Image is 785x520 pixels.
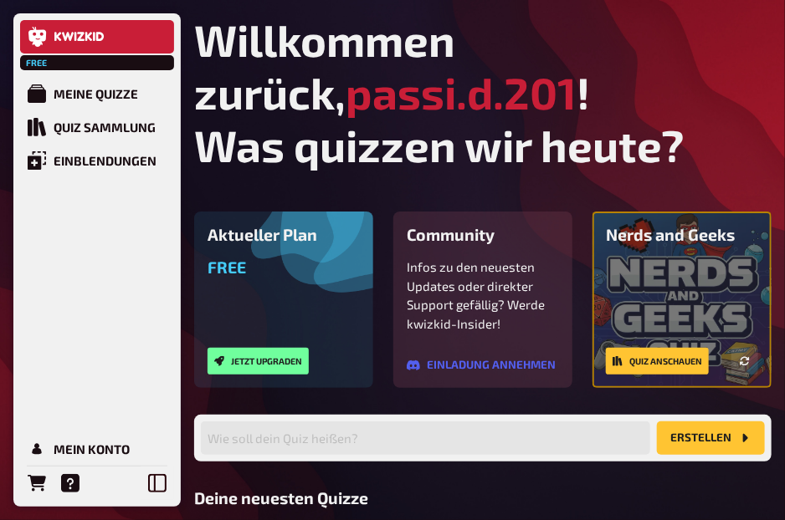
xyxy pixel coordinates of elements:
h3: Aktueller Plan [208,225,360,244]
div: Mein Konto [54,441,130,456]
a: Bestellungen [20,466,54,500]
a: Einblendungen [20,144,174,177]
a: Mein Konto [20,432,174,466]
div: Einblendungen [54,153,156,168]
button: Jetzt upgraden [208,348,309,375]
div: Meine Quizze [54,86,138,101]
a: Quiz anschauen [606,348,709,375]
div: Quiz Sammlung [54,120,156,135]
span: Free [22,58,52,68]
h3: Community [407,225,559,244]
input: Wie soll dein Quiz heißen? [201,421,650,455]
a: Quiz Sammlung [20,110,174,144]
button: Erstellen [657,421,765,455]
h3: Deine neuesten Quizze [194,488,772,507]
a: Hilfe [54,466,87,500]
p: Infos zu den neuesten Updates oder direkter Support gefällig? Werde kwizkid-Insider! [407,257,559,333]
a: Meine Quizze [20,77,174,110]
a: Einladung annehmen [407,359,556,372]
h1: Willkommen zurück, ! Was quizzen wir heute? [194,13,772,171]
span: Free [208,257,246,277]
h3: Nerds and Geeks [606,225,758,244]
span: passi.d.201 [346,66,577,119]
